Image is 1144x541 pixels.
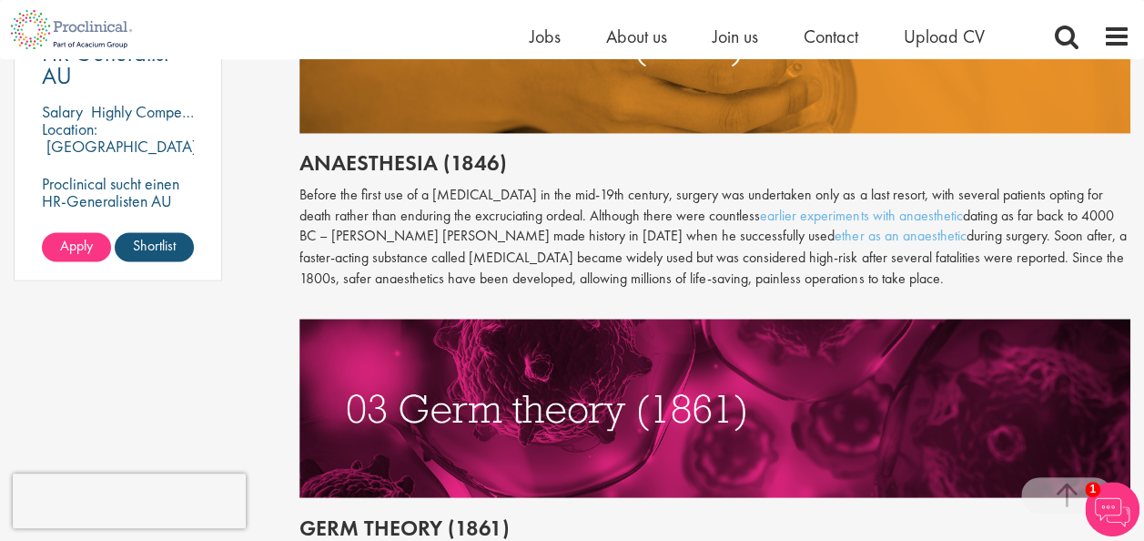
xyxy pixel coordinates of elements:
[13,474,246,528] iframe: reCAPTCHA
[42,232,111,261] a: Apply
[42,42,194,87] a: HR Generalist AU
[299,515,1130,539] h2: Germ theory (1861)
[42,136,201,174] p: [GEOGRAPHIC_DATA], [GEOGRAPHIC_DATA]
[835,226,966,245] a: ether as an anaesthetic
[713,25,758,48] a: Join us
[1085,482,1139,536] img: Chatbot
[42,37,169,91] span: HR Generalist AU
[42,175,194,279] p: Proclinical sucht einen HR-Generalisten AU zur Verstärkung des Teams unseres Kunden in [GEOGRAPHI...
[606,25,667,48] a: About us
[904,25,985,48] a: Upload CV
[42,101,83,122] span: Salary
[60,236,93,255] span: Apply
[530,25,561,48] a: Jobs
[115,232,194,261] a: Shortlist
[804,25,858,48] a: Contact
[299,151,1130,175] h2: Anaesthesia (1846)
[91,101,212,122] p: Highly Competitive
[42,118,97,139] span: Location:
[760,206,962,225] a: earlier experiments with anaesthetic
[299,185,1130,289] p: Before the first use of a [MEDICAL_DATA] in the mid-19th century, surgery was undertaken only as ...
[1085,482,1100,497] span: 1
[299,319,1130,497] img: germ theory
